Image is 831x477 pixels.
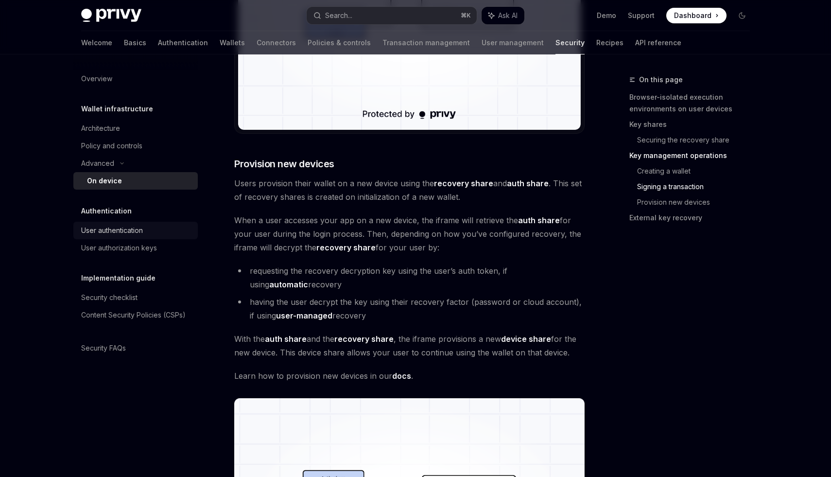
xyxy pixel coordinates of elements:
[81,272,156,284] h5: Implementation guide
[507,178,549,188] strong: auth share
[81,225,143,236] div: User authentication
[674,11,711,20] span: Dashboard
[234,369,585,383] span: Learn how to provision new devices in our .
[307,7,477,24] button: Search...⌘K
[81,9,141,22] img: dark logo
[637,194,758,210] a: Provision new devices
[461,12,471,19] span: ⌘ K
[434,178,493,188] strong: recovery share
[73,339,198,357] a: Security FAQs
[316,243,376,252] strong: recovery share
[234,177,585,204] span: Users provision their wallet on a new device using the and . This set of recovery shares is creat...
[73,137,198,155] a: Policy and controls
[81,158,114,169] div: Advanced
[392,371,411,381] a: docs
[81,103,153,115] h5: Wallet infrastructure
[518,215,560,225] strong: auth share
[637,163,758,179] a: Creating a wallet
[81,292,138,303] div: Security checklist
[501,334,551,344] strong: device share
[629,117,758,132] a: Key shares
[498,11,518,20] span: Ask AI
[234,295,585,322] li: having the user decrypt the key using their recovery factor (password or cloud account), if using...
[382,31,470,54] a: Transaction management
[81,140,142,152] div: Policy and controls
[628,11,655,20] a: Support
[81,342,126,354] div: Security FAQs
[596,31,623,54] a: Recipes
[73,289,198,306] a: Security checklist
[555,31,585,54] a: Security
[635,31,681,54] a: API reference
[73,239,198,257] a: User authorization keys
[325,10,352,21] div: Search...
[308,31,371,54] a: Policies & controls
[73,70,198,88] a: Overview
[234,157,334,171] span: Provision new devices
[629,89,758,117] a: Browser-isolated execution environments on user devices
[81,205,132,217] h5: Authentication
[629,148,758,163] a: Key management operations
[234,264,585,291] li: requesting the recovery decryption key using the user’s auth token, if using recovery
[482,7,524,24] button: Ask AI
[629,210,758,226] a: External key recovery
[73,222,198,239] a: User authentication
[124,31,146,54] a: Basics
[734,8,750,23] button: Toggle dark mode
[276,311,332,320] strong: user-managed
[234,332,585,359] span: With the and the , the iframe provisions a new for the new device. This device share allows your ...
[597,11,616,20] a: Demo
[81,31,112,54] a: Welcome
[637,179,758,194] a: Signing a transaction
[334,334,394,344] strong: recovery share
[73,120,198,137] a: Architecture
[73,306,198,324] a: Content Security Policies (CSPs)
[81,309,186,321] div: Content Security Policies (CSPs)
[666,8,727,23] a: Dashboard
[234,213,585,254] span: When a user accesses your app on a new device, the iframe will retrieve the for your user during ...
[482,31,544,54] a: User management
[220,31,245,54] a: Wallets
[81,242,157,254] div: User authorization keys
[265,334,307,344] strong: auth share
[73,172,198,190] a: On device
[637,132,758,148] a: Securing the recovery share
[81,73,112,85] div: Overview
[257,31,296,54] a: Connectors
[158,31,208,54] a: Authentication
[87,175,122,187] div: On device
[269,280,308,289] strong: automatic
[81,123,120,134] div: Architecture
[639,74,683,86] span: On this page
